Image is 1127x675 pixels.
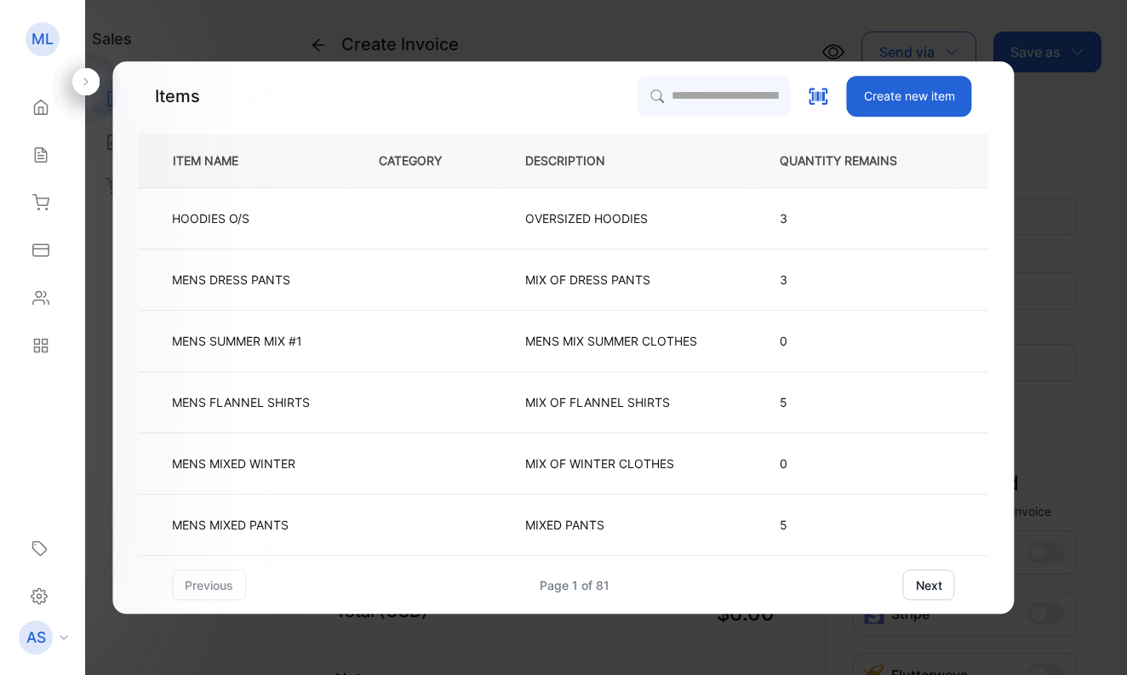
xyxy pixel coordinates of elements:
[903,569,955,600] button: next
[780,332,924,350] p: 0
[780,209,924,227] p: 3
[780,271,924,289] p: 3
[31,28,54,50] p: ML
[379,152,469,169] p: CATEGORY
[780,455,924,472] p: 0
[172,271,290,289] p: MENS DRESS PANTS
[525,271,650,289] p: MIX OF DRESS PANTS
[172,569,246,600] button: previous
[525,516,604,534] p: MIXED PANTS
[525,209,648,227] p: OVERSIZED HOODIES
[525,393,670,411] p: MIX OF FLANNEL SHIRTS
[780,393,924,411] p: 5
[166,152,266,169] p: ITEM NAME
[780,516,924,534] p: 5
[981,152,1083,169] p: UNIT PRICE
[155,83,200,109] p: Items
[172,332,302,350] p: MENS SUMMER MIX #1
[172,516,289,534] p: MENS MIXED PANTS
[540,576,609,594] div: Page 1 of 81
[172,455,295,472] p: MENS MIXED WINTER
[172,209,249,227] p: HOODIES O/S
[26,626,46,649] p: AS
[525,332,697,350] p: MENS MIX SUMMER CLOTHES
[525,152,632,169] p: DESCRIPTION
[14,7,65,58] button: Open LiveChat chat widget
[525,455,674,472] p: MIX OF WINTER CLOTHES
[172,393,310,411] p: MENS FLANNEL SHIRTS
[780,152,924,169] p: QUANTITY REMAINS
[847,76,972,117] button: Create new item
